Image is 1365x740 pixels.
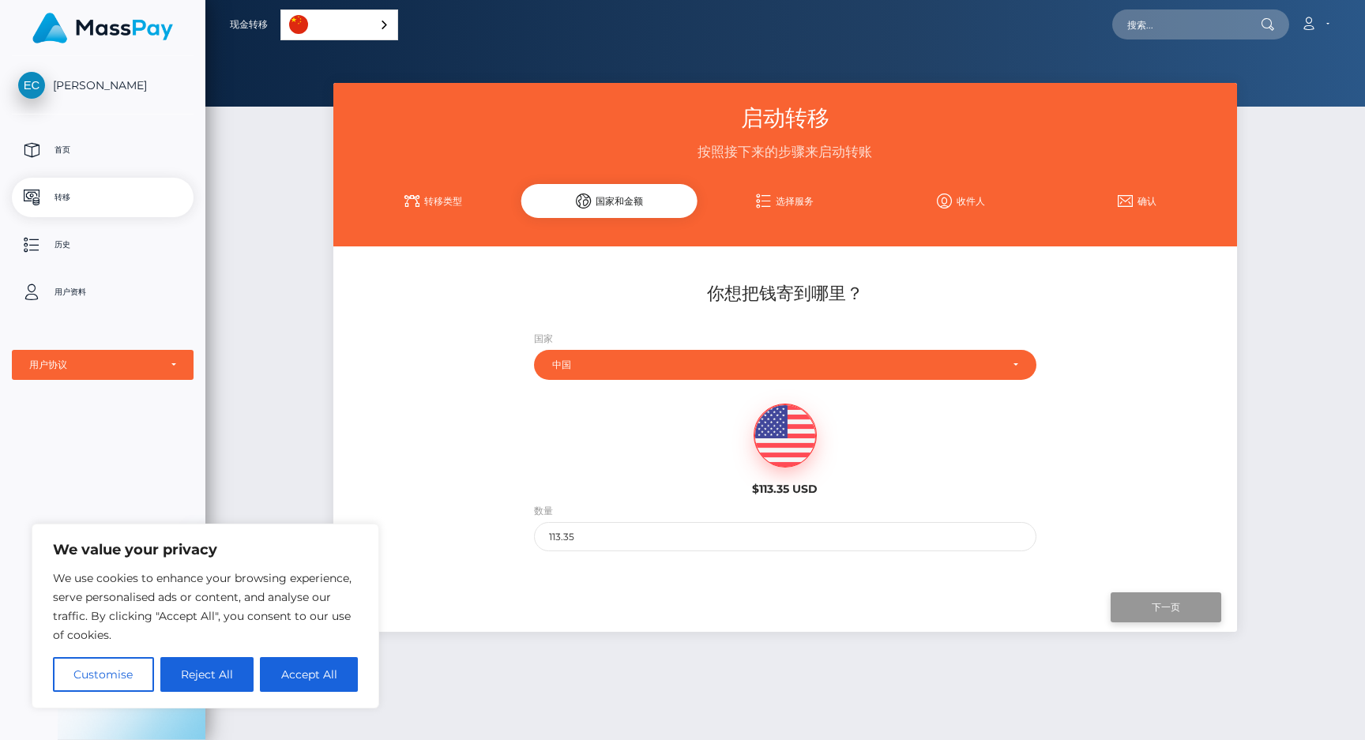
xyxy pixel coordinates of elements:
button: Reject All [160,657,254,692]
div: 用户协议 [29,359,159,371]
div: 国家和金额 [521,184,698,218]
div: We value your privacy [32,524,379,708]
span: [PERSON_NAME] [12,78,194,92]
p: 转移 [18,186,187,209]
img: MassPay [32,13,173,43]
a: 确认 [1049,187,1225,215]
a: 转移类型 [345,187,521,215]
p: 首页 [18,138,187,162]
a: 首页 [12,130,194,170]
a: 转移 [12,178,194,217]
p: 历史 [18,233,187,257]
input: 搜索... [1112,9,1261,39]
p: We value your privacy [53,540,358,559]
input: 以美元为单位的汇款金额（最高：113.35） [534,522,1037,551]
div: Language [280,9,398,40]
h5: 你想把钱寄到哪里？ [345,282,1224,306]
input: 下一页 [1111,592,1221,622]
h6: $113.35 USD [671,483,899,496]
h3: 按照接下来的步骤来启动转账 [345,143,1224,162]
img: USD.png [754,404,816,468]
p: 用户资料 [18,280,187,304]
button: Accept All [260,657,358,692]
div: 中国 [552,359,1001,371]
a: 用户资料 [12,272,194,312]
a: 历史 [12,225,194,265]
a: 选择服务 [698,187,874,215]
button: Customise [53,657,154,692]
label: 国家 [534,332,553,346]
button: 用户协议 [12,350,194,380]
aside: Language selected: 中文 (简体) [280,9,398,40]
a: 收件人 [873,187,1049,215]
label: 数量 [534,504,553,518]
button: 中国 [534,350,1037,380]
h3: 启动转移 [345,103,1224,133]
a: 中文 (简体) [281,10,397,39]
a: 现金转移 [230,8,268,41]
p: We use cookies to enhance your browsing experience, serve personalised ads or content, and analys... [53,569,358,644]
